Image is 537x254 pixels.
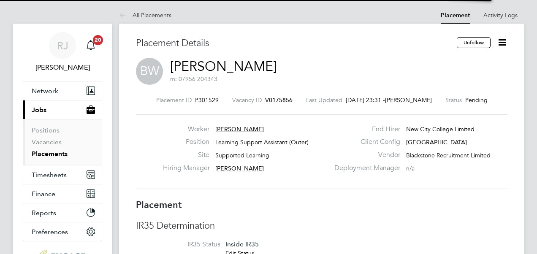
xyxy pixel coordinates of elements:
[406,138,467,146] span: [GEOGRAPHIC_DATA]
[163,138,209,146] label: Position
[406,151,491,159] span: Blackstone Recruitment Limited
[483,11,518,19] a: Activity Logs
[23,203,102,222] button: Reports
[32,126,60,134] a: Positions
[23,165,102,184] button: Timesheets
[136,220,507,232] h3: IR35 Determination
[215,151,269,159] span: Supported Learning
[329,151,400,159] label: Vendor
[82,32,99,59] a: 20
[23,184,102,203] button: Finance
[215,125,264,133] span: [PERSON_NAME]
[225,240,259,248] span: Inside IR35
[136,37,450,49] h3: Placement Details
[93,35,103,45] span: 20
[136,240,220,249] label: IR35 Status
[156,96,192,104] label: Placement ID
[32,87,58,95] span: Network
[32,150,68,158] a: Placements
[232,96,262,104] label: Vacancy ID
[406,125,475,133] span: New City College Limited
[170,58,277,75] a: [PERSON_NAME]
[163,164,209,173] label: Hiring Manager
[32,228,68,236] span: Preferences
[265,96,293,104] span: V0175856
[465,96,488,104] span: Pending
[57,40,68,51] span: RJ
[163,151,209,159] label: Site
[32,106,46,114] span: Jobs
[163,125,209,134] label: Worker
[32,171,67,179] span: Timesheets
[32,190,55,198] span: Finance
[119,11,171,19] a: All Placements
[457,37,491,48] button: Unfollow
[170,75,217,83] span: m: 07956 204343
[23,119,102,165] div: Jobs
[346,96,385,104] span: [DATE] 23:31 -
[441,12,470,19] a: Placement
[215,165,264,172] span: [PERSON_NAME]
[23,81,102,100] button: Network
[136,58,163,85] span: BW
[23,32,102,73] a: RJ[PERSON_NAME]
[23,62,102,73] span: Rachel Johnson
[23,222,102,241] button: Preferences
[385,96,432,104] span: [PERSON_NAME]
[306,96,342,104] label: Last Updated
[406,165,415,172] span: n/a
[32,209,56,217] span: Reports
[329,164,400,173] label: Deployment Manager
[329,138,400,146] label: Client Config
[195,96,219,104] span: P301529
[32,138,62,146] a: Vacancies
[215,138,309,146] span: Learning Support Assistant (Outer)
[445,96,462,104] label: Status
[136,199,182,211] b: Placement
[329,125,400,134] label: End Hirer
[23,100,102,119] button: Jobs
